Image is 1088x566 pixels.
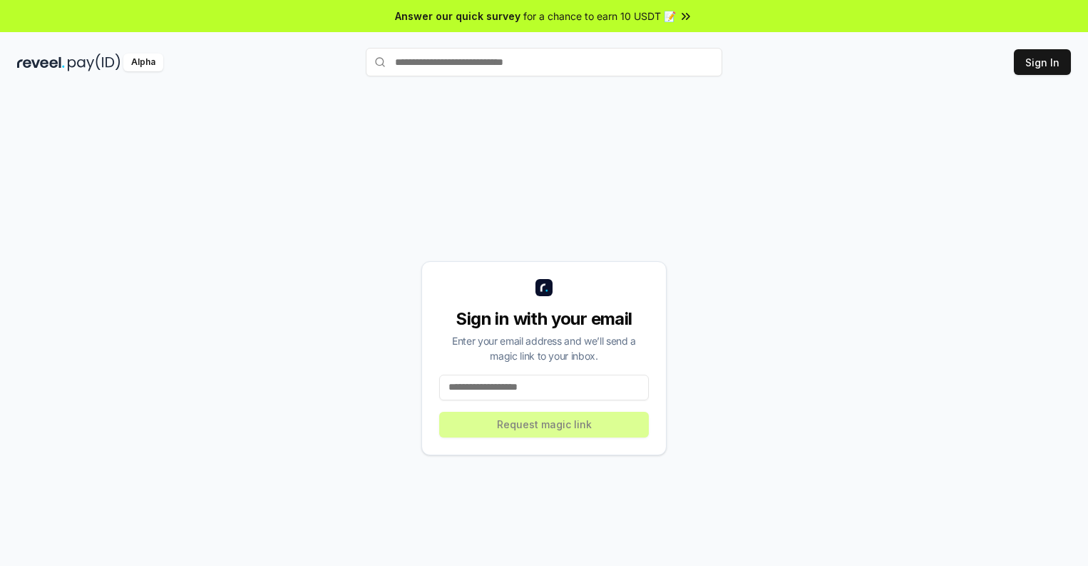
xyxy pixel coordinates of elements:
[535,279,553,296] img: logo_small
[123,54,163,71] div: Alpha
[68,54,120,71] img: pay_id
[439,308,649,330] div: Sign in with your email
[1014,49,1071,75] button: Sign In
[17,54,65,71] img: reveel_dark
[439,333,649,363] div: Enter your email address and we’ll send a magic link to your inbox.
[395,9,520,24] span: Answer our quick survey
[523,9,676,24] span: for a chance to earn 10 USDT 📝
